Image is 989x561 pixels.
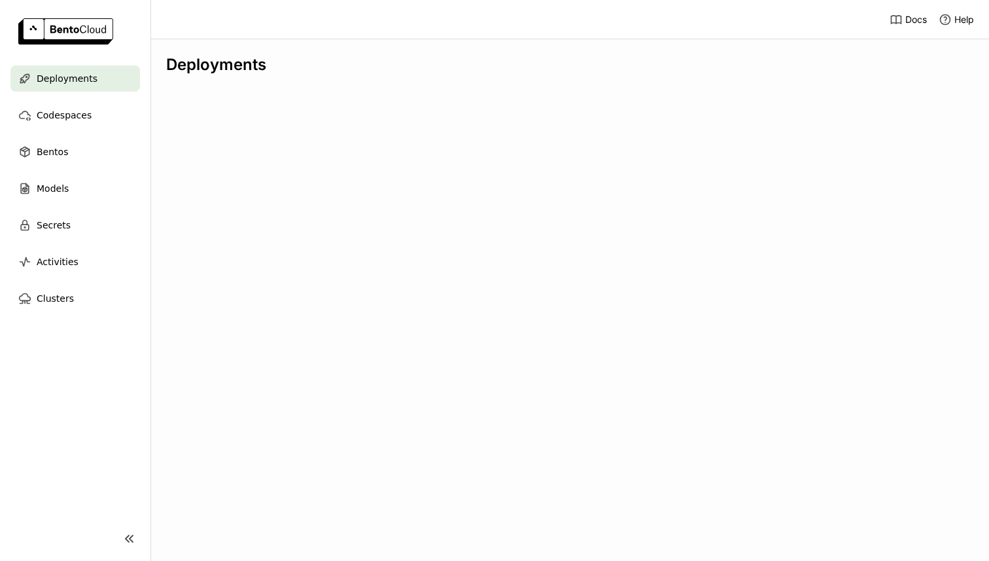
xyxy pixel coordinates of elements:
[166,55,973,75] div: Deployments
[905,14,927,26] span: Docs
[10,212,140,238] a: Secrets
[37,291,74,306] span: Clusters
[37,217,71,233] span: Secrets
[37,107,92,123] span: Codespaces
[37,71,97,86] span: Deployments
[37,254,78,270] span: Activities
[10,249,140,275] a: Activities
[37,144,68,160] span: Bentos
[10,175,140,202] a: Models
[10,139,140,165] a: Bentos
[890,13,927,26] a: Docs
[954,14,974,26] span: Help
[10,285,140,312] a: Clusters
[18,18,113,45] img: logo
[37,181,69,196] span: Models
[939,13,974,26] div: Help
